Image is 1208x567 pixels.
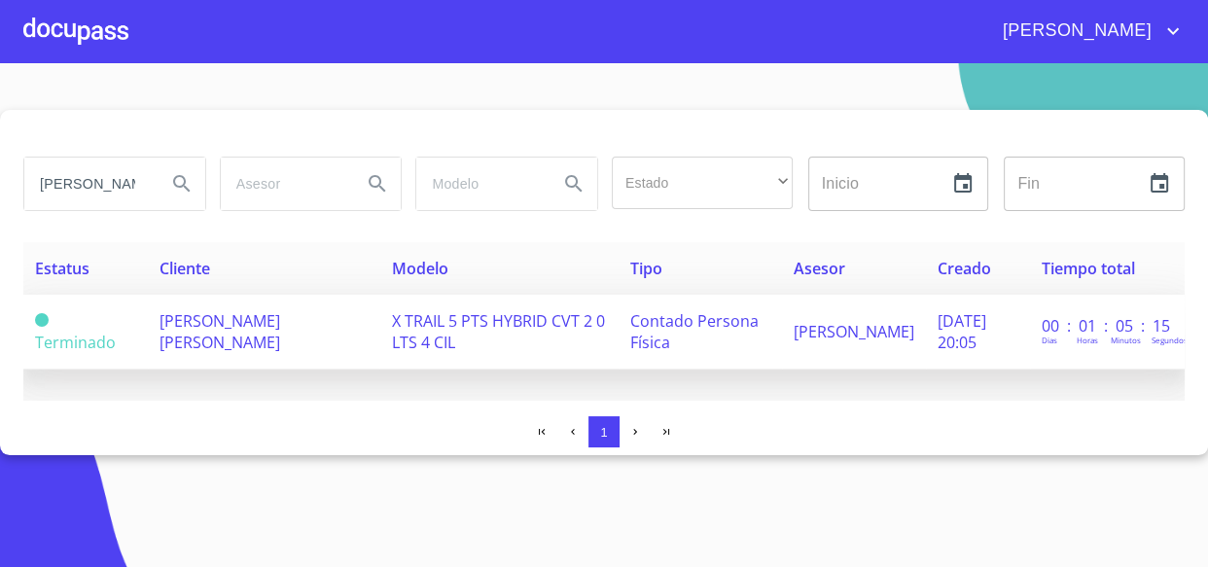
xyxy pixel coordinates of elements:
div: ​ [612,157,793,209]
button: 1 [588,416,620,447]
span: Estatus [35,258,89,279]
span: Cliente [160,258,210,279]
span: Modelo [391,258,447,279]
button: Search [159,160,205,207]
span: 1 [600,425,607,440]
button: Search [551,160,597,207]
span: [PERSON_NAME] [988,16,1161,47]
p: Segundos [1152,335,1188,345]
input: search [24,158,151,210]
span: Asesor [794,258,845,279]
span: [PERSON_NAME] [794,321,914,342]
p: Minutos [1111,335,1141,345]
span: [DATE] 20:05 [938,310,986,353]
span: X TRAIL 5 PTS HYBRID CVT 2 0 LTS 4 CIL [391,310,604,353]
p: 00 : 01 : 05 : 15 [1042,315,1173,337]
span: Tipo [630,258,662,279]
span: Terminado [35,332,116,353]
input: search [221,158,347,210]
button: Search [354,160,401,207]
span: Creado [938,258,991,279]
span: [PERSON_NAME] [PERSON_NAME] [160,310,280,353]
span: Tiempo total [1042,258,1135,279]
input: search [416,158,543,210]
span: Contado Persona Física [630,310,759,353]
p: Dias [1042,335,1057,345]
button: account of current user [988,16,1185,47]
p: Horas [1077,335,1098,345]
span: Terminado [35,313,49,327]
